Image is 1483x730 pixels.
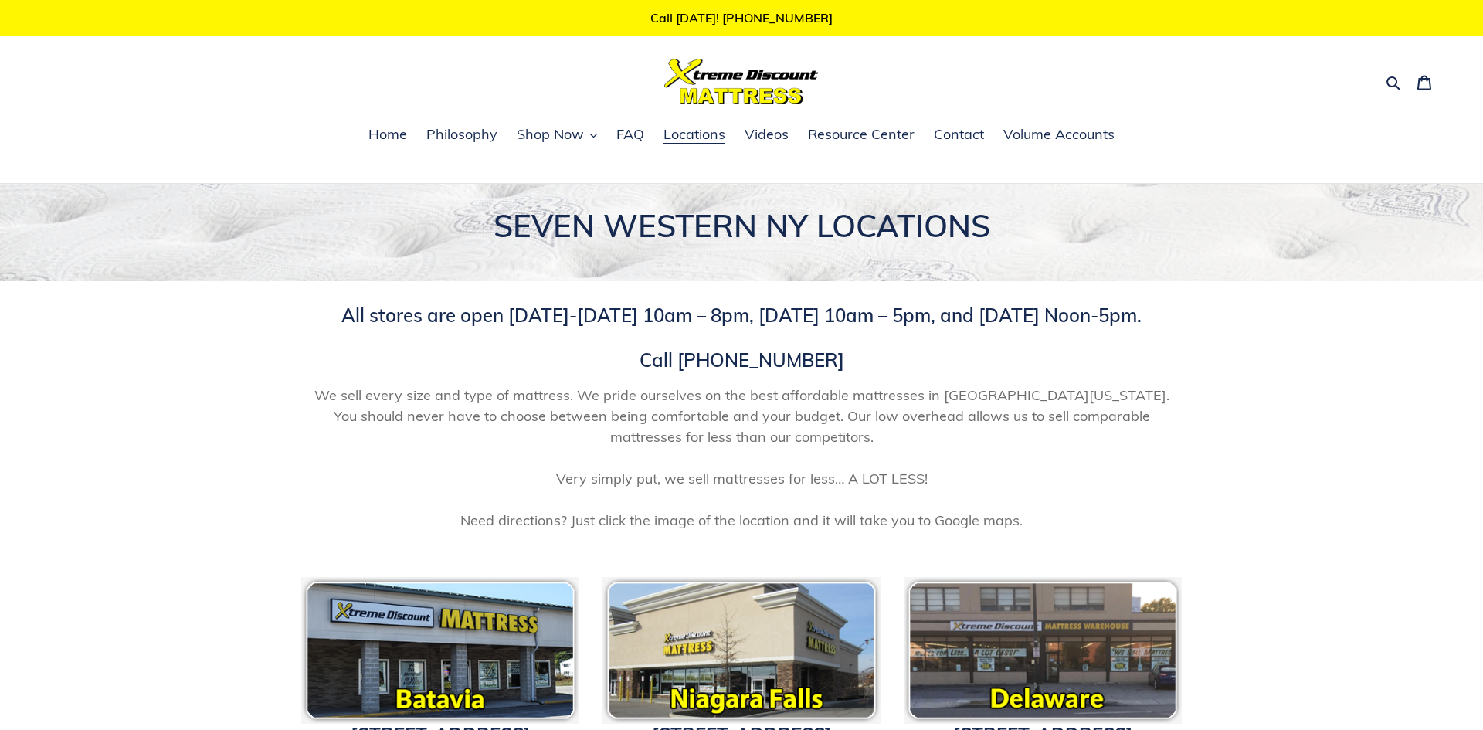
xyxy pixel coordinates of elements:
span: Philosophy [426,125,497,144]
span: Shop Now [517,125,584,144]
img: pf-c8c7db02--bataviaicon.png [301,577,579,724]
img: pf-118c8166--delawareicon.png [904,577,1182,724]
button: Shop Now [509,124,605,147]
span: Locations [663,125,725,144]
a: Contact [926,124,992,147]
span: FAQ [616,125,644,144]
img: Xtreme Discount Mattress Niagara Falls [602,577,881,724]
span: Videos [745,125,789,144]
a: Videos [737,124,796,147]
span: Contact [934,125,984,144]
a: Resource Center [800,124,922,147]
a: Philosophy [419,124,505,147]
a: Volume Accounts [996,124,1122,147]
span: Volume Accounts [1003,125,1115,144]
a: Home [361,124,415,147]
a: FAQ [609,124,652,147]
span: SEVEN WESTERN NY LOCATIONS [494,206,990,245]
span: Home [368,125,407,144]
a: Locations [656,124,733,147]
span: Resource Center [808,125,915,144]
img: Xtreme Discount Mattress [664,59,819,104]
span: We sell every size and type of mattress. We pride ourselves on the best affordable mattresses in ... [301,385,1182,531]
span: All stores are open [DATE]-[DATE] 10am – 8pm, [DATE] 10am – 5pm, and [DATE] Noon-5pm. Call [PHONE... [341,304,1142,372]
